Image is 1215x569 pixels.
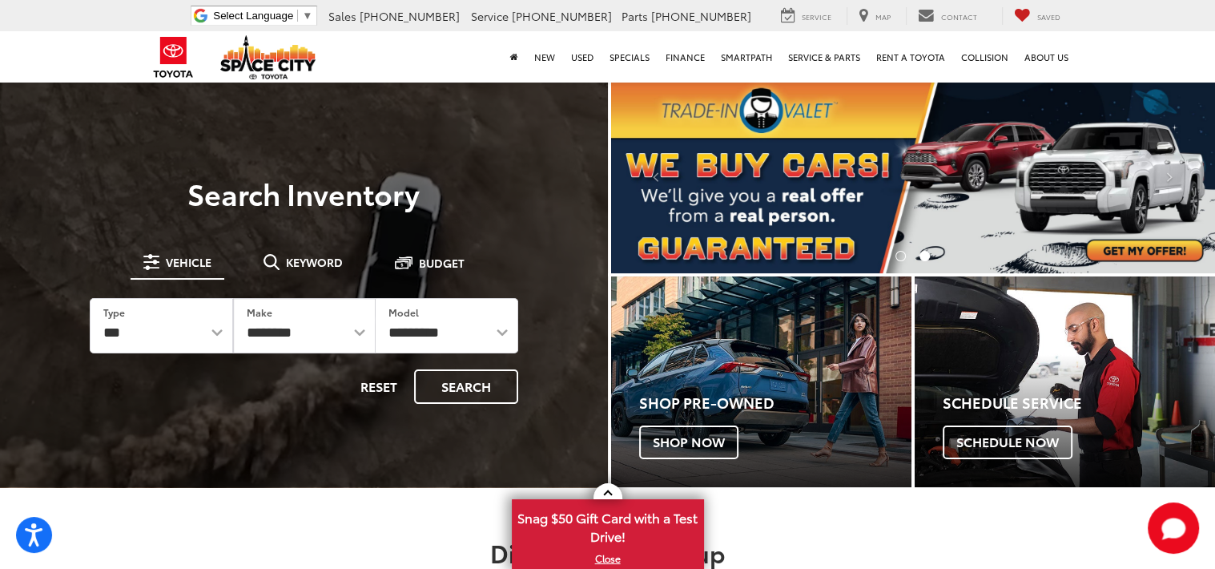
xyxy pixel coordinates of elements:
[414,369,518,404] button: Search
[328,8,356,24] span: Sales
[1148,502,1199,554] button: Toggle Chat Window
[67,177,541,209] h3: Search Inventory
[526,31,563,83] a: New
[780,31,868,83] a: Service & Parts
[611,276,911,487] div: Toyota
[611,276,911,487] a: Shop Pre-Owned Shop Now
[1002,7,1072,25] a: My Saved Vehicles
[513,501,702,550] span: Snag $50 Gift Card with a Test Drive!
[347,369,411,404] button: Reset
[802,11,831,22] span: Service
[1037,11,1060,22] span: Saved
[875,11,891,22] span: Map
[953,31,1016,83] a: Collision
[103,305,125,319] label: Type
[622,8,648,24] span: Parts
[658,31,713,83] a: Finance
[895,251,906,261] li: Go to slide number 1.
[651,8,751,24] span: [PHONE_NUMBER]
[769,7,843,25] a: Service
[43,539,1173,566] h2: Discover Our Lineup
[611,112,702,241] button: Click to view previous picture.
[1148,502,1199,554] svg: Start Chat
[601,31,658,83] a: Specials
[868,31,953,83] a: Rent a Toyota
[388,305,419,319] label: Model
[847,7,903,25] a: Map
[943,426,1072,459] span: Schedule Now
[943,395,1215,411] h4: Schedule Service
[302,10,312,22] span: ▼
[247,305,272,319] label: Make
[471,8,509,24] span: Service
[419,257,465,268] span: Budget
[941,11,977,22] span: Contact
[915,276,1215,487] div: Toyota
[297,10,298,22] span: ​
[166,256,211,268] span: Vehicle
[713,31,780,83] a: SmartPath
[213,10,312,22] a: Select Language​
[1124,112,1215,241] button: Click to view next picture.
[639,426,738,459] span: Shop Now
[360,8,460,24] span: [PHONE_NUMBER]
[563,31,601,83] a: Used
[502,31,526,83] a: Home
[512,8,612,24] span: [PHONE_NUMBER]
[1016,31,1076,83] a: About Us
[213,10,293,22] span: Select Language
[915,276,1215,487] a: Schedule Service Schedule Now
[143,31,203,83] img: Toyota
[906,7,989,25] a: Contact
[639,395,911,411] h4: Shop Pre-Owned
[919,251,930,261] li: Go to slide number 2.
[220,35,316,79] img: Space City Toyota
[286,256,343,268] span: Keyword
